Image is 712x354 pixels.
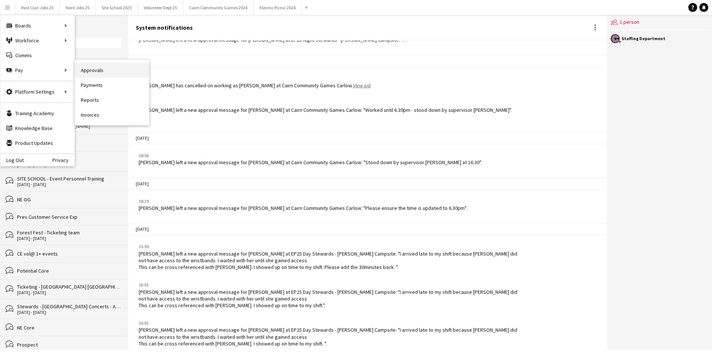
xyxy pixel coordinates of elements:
div: [PERSON_NAME] has cancelled on working as [PERSON_NAME] at Cairn Community Games Carlow. [139,82,371,89]
div: 15:59 [139,243,519,250]
div: [PERSON_NAME] left a new approval message for [PERSON_NAME] at Cairn Community Games Carlow: "Sto... [139,159,482,166]
button: Site School 2025 [96,0,138,15]
div: NE Core [17,324,121,331]
div: [DATE] - [DATE] [17,310,121,315]
a: Invoices [75,107,149,122]
div: SITE SCHOOL - Event Personnel Training [17,175,121,182]
a: Payments [75,78,149,92]
div: Staffing Department [622,36,665,41]
div: 21:50 [139,100,512,107]
div: Ticketing - [GEOGRAPHIC_DATA] [GEOGRAPHIC_DATA] [17,283,121,290]
div: [DATE] [128,55,607,67]
a: Log Out [0,157,24,163]
a: View job [353,82,371,89]
div: Pay [0,63,75,78]
div: [DATE] - [DATE] [17,236,121,241]
div: Prev Customer Service Exp [17,214,121,220]
a: Privacy [52,157,75,163]
button: Nord Jobs 25 [60,0,96,15]
div: CE vol@ 1+ events [17,250,121,257]
div: Forest Fest - Ticketing team [17,229,121,236]
div: [PERSON_NAME] left a new approval message for [PERSON_NAME] at Cairn Community Games Carlow: "Wor... [139,107,512,113]
button: Electric Picnic 2024 [254,0,302,15]
button: Paid Clan Jobs 25 [15,0,60,15]
div: Platform Settings [0,84,75,99]
div: [DATE] [128,132,607,144]
a: Training Academy [0,106,75,121]
div: 18:19 [139,198,467,205]
div: [PERSON_NAME] left a new approval message for [PERSON_NAME] at EP25 Day Stewards - [PERSON_NAME] ... [139,250,519,271]
a: Reports [75,92,149,107]
div: [DATE] [128,178,607,190]
button: Volunteer Dept 25 [138,0,183,15]
a: Product Updates [0,136,75,150]
div: 16:01 [139,320,519,327]
div: [PERSON_NAME] left a new approval message for [PERSON_NAME] at EP25 Day Stewards - [PERSON_NAME] ... [139,327,519,347]
a: Approvals [75,63,149,78]
a: Comms [0,48,75,63]
div: 18:56 [139,152,482,159]
div: NE OG [17,196,121,203]
div: Boards [0,18,75,33]
button: Cairn Community Games 2024 [183,0,254,15]
div: System notifications [136,24,193,31]
div: Potential Core [17,267,121,274]
div: Prospect [17,341,121,348]
div: 1 person [611,15,708,30]
div: [PERSON_NAME] left a new approval message for [PERSON_NAME] at EP25 Day Stewards - [PERSON_NAME] ... [139,289,519,309]
div: [DATE] - [DATE] [17,182,121,187]
div: 16:01 [139,282,519,288]
div: 05:04 [139,75,371,82]
a: Knowledge Base [0,121,75,136]
div: [DATE] - [DATE] [17,290,121,295]
div: Workforce [0,33,75,48]
div: [DATE] [128,223,607,236]
div: Stewards - [GEOGRAPHIC_DATA] Concerts - All Dates [17,303,121,310]
div: [PERSON_NAME] left a new approval message for [PERSON_NAME] at Cairn Community Games Carlow: "Ple... [139,205,467,211]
